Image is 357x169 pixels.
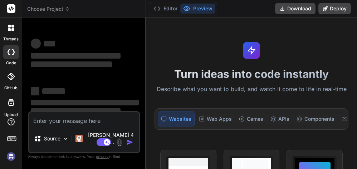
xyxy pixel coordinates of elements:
[42,88,65,94] span: ‌
[150,68,353,80] h1: Turn ideas into code instantly
[4,112,18,118] label: Upload
[31,108,121,114] span: ‌
[28,153,140,160] p: Always double-check its answers. Your in Bind
[6,60,16,66] label: code
[27,5,70,13] span: Choose Project
[126,139,133,146] img: icon
[150,85,353,94] p: Describe what you want to build, and watch it come to life in real-time
[5,150,17,163] img: signin
[31,61,112,67] span: ‌
[115,138,123,146] img: attachment
[236,111,266,126] div: Games
[85,131,136,146] p: [PERSON_NAME] 4 S..
[31,53,121,59] span: ‌
[268,111,292,126] div: APIs
[96,154,109,159] span: privacy
[31,39,41,49] span: ‌
[294,111,337,126] div: Components
[3,36,19,42] label: threads
[63,136,69,142] img: Pick Models
[31,100,139,105] span: ‌
[318,3,351,14] button: Deploy
[158,111,195,126] div: Websites
[31,87,39,95] span: ‌
[275,3,316,14] button: Download
[151,4,180,14] button: Editor
[44,135,60,142] p: Source
[196,111,235,126] div: Web Apps
[4,85,18,91] label: GitHub
[180,4,215,14] button: Preview
[44,41,55,46] span: ‌
[75,135,83,142] img: Claude 4 Sonnet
